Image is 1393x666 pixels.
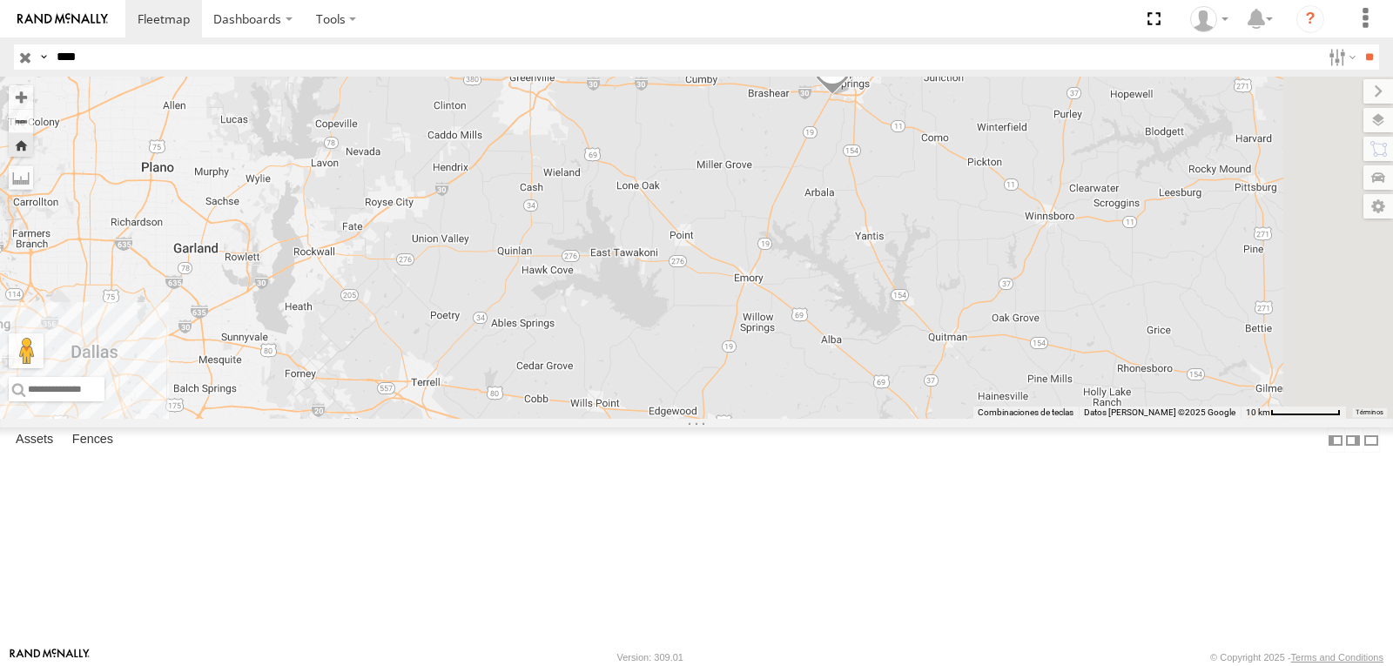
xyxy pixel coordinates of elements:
[64,428,122,453] label: Fences
[17,13,108,25] img: rand-logo.svg
[1356,409,1383,416] a: Términos (se abre en una nueva pestaña)
[37,44,50,70] label: Search Query
[9,109,33,133] button: Zoom out
[1184,6,1235,32] div: Miguel Cantu
[1296,5,1324,33] i: ?
[9,85,33,109] button: Zoom in
[9,133,33,157] button: Zoom Home
[9,333,44,368] button: Arrastra al hombrecito al mapa para abrir Street View
[1084,407,1235,417] span: Datos [PERSON_NAME] ©2025 Google
[9,165,33,190] label: Measure
[1363,427,1380,453] label: Hide Summary Table
[1322,44,1359,70] label: Search Filter Options
[1344,427,1362,453] label: Dock Summary Table to the Right
[1246,407,1270,417] span: 10 km
[1363,194,1393,219] label: Map Settings
[978,407,1073,419] button: Combinaciones de teclas
[10,649,90,666] a: Visit our Website
[617,652,683,663] div: Version: 309.01
[7,428,62,453] label: Assets
[1241,407,1346,419] button: Escala del mapa: 10 km por 77 píxeles
[1210,652,1383,663] div: © Copyright 2025 -
[1291,652,1383,663] a: Terms and Conditions
[1327,427,1344,453] label: Dock Summary Table to the Left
